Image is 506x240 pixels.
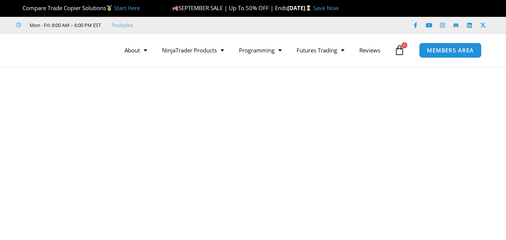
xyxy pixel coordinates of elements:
a: 0 [383,39,416,61]
img: 🏆 [17,5,22,11]
img: LogoAI | Affordable Indicators – NinjaTrader [21,37,101,64]
span: 0 [401,42,407,48]
span: MEMBERS AREA [427,48,474,53]
span: Mon - Fri: 8:00 AM – 6:00 PM EST [28,21,101,30]
span: Compare Trade Copier Solutions [16,4,140,12]
img: 🍂 [173,5,178,11]
a: Trustpilot [111,21,133,30]
a: Start Here [114,4,140,12]
img: ⌛ [306,5,311,11]
a: NinjaTrader Products [155,42,231,59]
a: About [117,42,155,59]
a: Futures Trading [289,42,352,59]
a: Reviews [352,42,388,59]
a: MEMBERS AREA [419,43,482,58]
a: Save Now [313,4,339,12]
nav: Menu [117,42,392,59]
img: 🥇 [107,5,112,11]
a: Programming [231,42,289,59]
span: SEPTEMBER SALE | Up To 50% OFF | Ends [172,4,287,12]
strong: [DATE] [287,4,313,12]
